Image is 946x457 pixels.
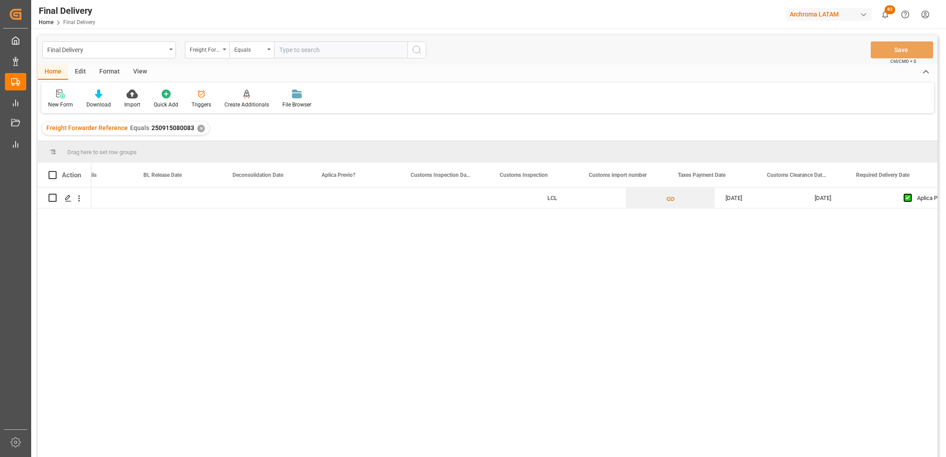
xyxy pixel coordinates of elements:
div: Download [86,101,111,109]
div: Quick Add [154,101,178,109]
span: Deconsolidation Date [232,172,283,178]
span: Ctrl/CMD + S [890,58,916,65]
div: File Browser [282,101,311,109]
button: open menu [229,41,274,58]
span: Customs Clearance Date (ID) [767,172,827,178]
div: Equals [234,44,265,54]
button: Help Center [895,4,915,24]
div: View [126,65,154,80]
div: Final Delivery [39,4,95,17]
div: Create Additionals [224,101,269,109]
input: Type to search [274,41,408,58]
button: show 83 new notifications [875,4,895,24]
div: New Form [48,101,73,109]
div: Archroma LATAM [786,8,872,21]
span: Customs Inspection [500,172,548,178]
button: search button [408,41,426,58]
div: ✕ [197,125,205,132]
span: Taxes Payment Date [678,172,726,178]
div: Edit [68,65,93,80]
div: [DATE] [715,188,804,208]
button: open menu [185,41,229,58]
span: Equals [130,124,149,131]
span: Drag here to set row groups [67,149,137,155]
button: open menu [42,41,176,58]
div: Import [124,101,140,109]
div: Format [93,65,126,80]
div: Home [38,65,68,80]
div: LCL [537,188,626,208]
div: Final Delivery [47,44,166,55]
span: Required Delivery Date [856,172,909,178]
span: 250915080083 [151,124,194,131]
button: Archroma LATAM [786,6,875,23]
div: Action [62,171,81,179]
span: 83 [885,5,895,14]
div: Triggers [192,101,211,109]
div: Press SPACE to select this row. [38,188,91,208]
span: Aplica Previo? [322,172,355,178]
span: BL Release Date [143,172,182,178]
div: Freight Forwarder Reference [190,44,220,54]
a: Home [39,19,53,25]
span: Customs Inspection Date [411,172,470,178]
span: Customs import number [589,172,647,178]
button: Save [871,41,933,58]
div: [DATE] [804,188,893,208]
span: Freight Forwarder Reference [46,124,128,131]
